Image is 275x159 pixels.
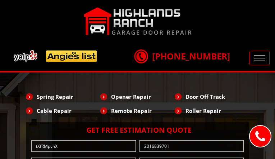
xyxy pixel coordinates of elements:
[132,47,150,65] img: call.png
[100,90,175,103] li: Opener Repair
[26,105,100,117] li: Cable Repair
[29,126,246,134] h2: Get Free Estimation Quote
[26,90,100,103] li: Spring Repair
[175,90,249,103] li: Door Off Track
[139,140,244,152] input: Phone
[11,47,100,65] img: add.png
[84,7,192,35] img: Highlands-Ranch.png
[175,105,249,117] li: Roller Repair
[31,140,136,152] input: Name
[249,51,270,65] button: Toggle navigation
[134,50,230,62] a: [PHONE_NUMBER]
[100,105,175,117] li: Remote Repair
